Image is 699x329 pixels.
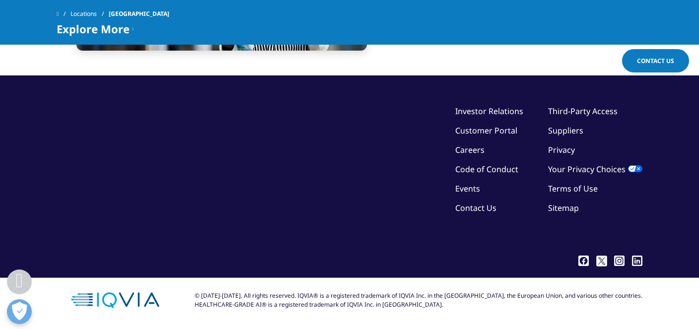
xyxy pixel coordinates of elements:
div: © [DATE]-[DATE]. All rights reserved. IQVIA® is a registered trademark of IQVIA Inc. in the [GEOG... [195,291,642,309]
a: Locations [70,5,109,23]
a: Suppliers [548,125,583,136]
a: Code of Conduct [455,164,518,175]
span: Explore More [57,23,130,35]
a: Investor Relations [455,106,523,117]
a: Contact Us [455,202,496,213]
a: Privacy [548,144,575,155]
a: Events [455,183,480,194]
a: Third-Party Access [548,106,618,117]
a: Contact Us [622,49,689,72]
a: Customer Portal [455,125,517,136]
button: Open Preferences [7,299,32,324]
a: Careers [455,144,485,155]
a: Your Privacy Choices [548,164,642,175]
a: Terms of Use [548,183,598,194]
a: Sitemap [548,202,579,213]
span: [GEOGRAPHIC_DATA] [109,5,169,23]
span: Contact Us [637,57,674,65]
